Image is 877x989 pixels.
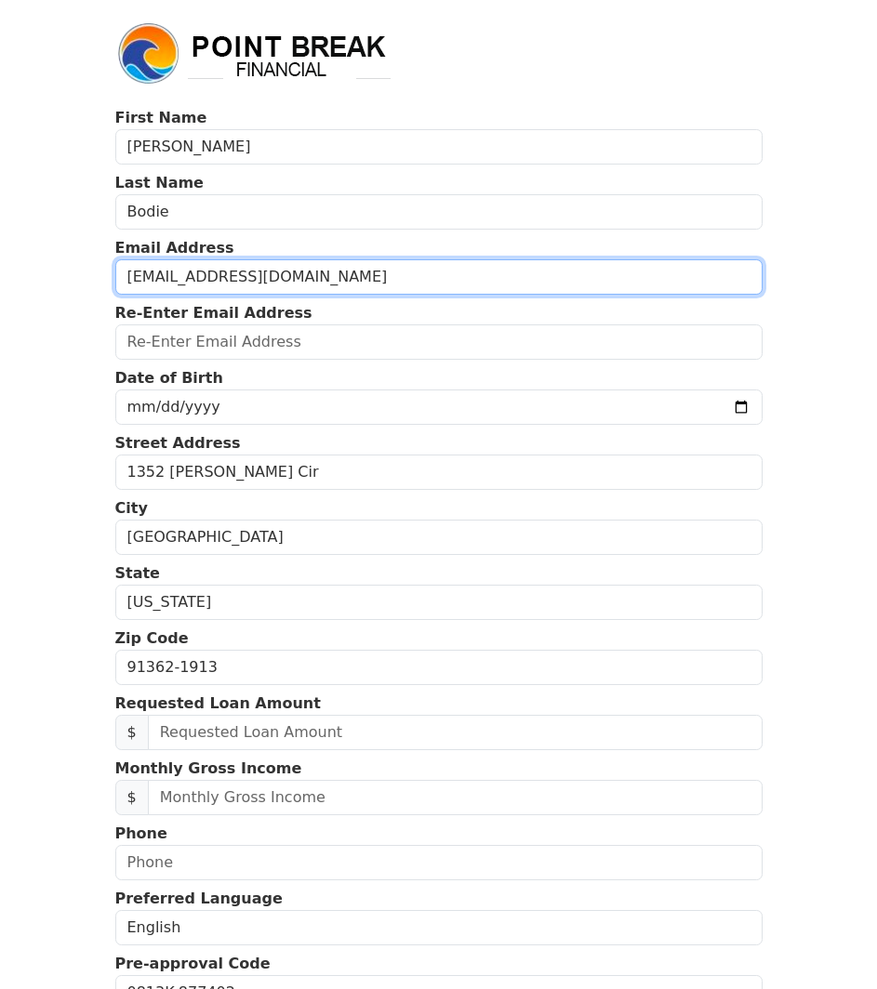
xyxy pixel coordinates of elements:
input: Re-Enter Email Address [115,324,763,360]
input: Zip Code [115,650,763,685]
strong: Re-Enter Email Address [115,304,312,322]
input: Email Address [115,259,763,295]
input: Requested Loan Amount [148,715,763,750]
strong: First Name [115,109,207,126]
strong: City [115,499,148,517]
input: First Name [115,129,763,165]
input: Monthly Gross Income [148,780,763,815]
strong: Preferred Language [115,890,283,907]
strong: Requested Loan Amount [115,694,321,712]
strong: State [115,564,160,582]
strong: Last Name [115,174,204,191]
strong: Email Address [115,239,234,257]
strong: Zip Code [115,629,189,647]
span: $ [115,780,149,815]
strong: Street Address [115,434,241,452]
strong: Date of Birth [115,369,223,387]
strong: Phone [115,824,167,842]
input: City [115,520,763,555]
img: logo.png [115,20,394,87]
input: Phone [115,845,763,880]
p: Monthly Gross Income [115,758,763,780]
input: Last Name [115,194,763,230]
strong: Pre-approval Code [115,955,271,972]
input: Street Address [115,455,763,490]
span: $ [115,715,149,750]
